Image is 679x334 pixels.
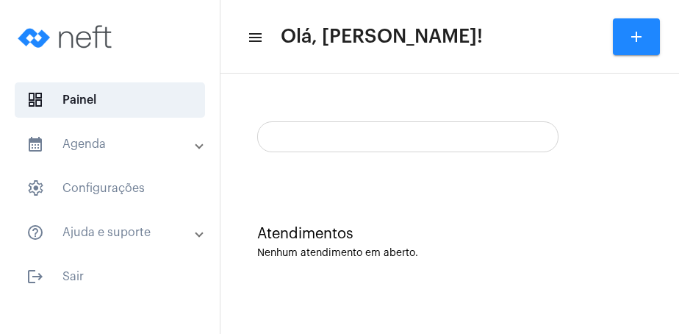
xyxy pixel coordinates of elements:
mat-expansion-panel-header: sidenav iconAjuda e suporte [9,215,220,250]
div: Nenhum atendimento em aberto. [257,248,642,259]
span: Olá, [PERSON_NAME]! [281,25,483,49]
mat-icon: sidenav icon [26,224,44,241]
div: Atendimentos [257,226,642,242]
span: Configurações [15,171,205,206]
mat-panel-title: Ajuda e suporte [26,224,196,241]
mat-icon: add [628,28,645,46]
mat-icon: sidenav icon [247,29,262,46]
img: logo-neft-novo-2.png [12,7,122,66]
mat-expansion-panel-header: sidenav iconAgenda [9,127,220,162]
mat-icon: sidenav icon [26,135,44,153]
span: Painel [15,82,205,118]
mat-panel-title: Agenda [26,135,196,153]
span: sidenav icon [26,180,44,197]
mat-icon: sidenav icon [26,268,44,285]
span: sidenav icon [26,91,44,109]
span: Sair [15,259,205,294]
